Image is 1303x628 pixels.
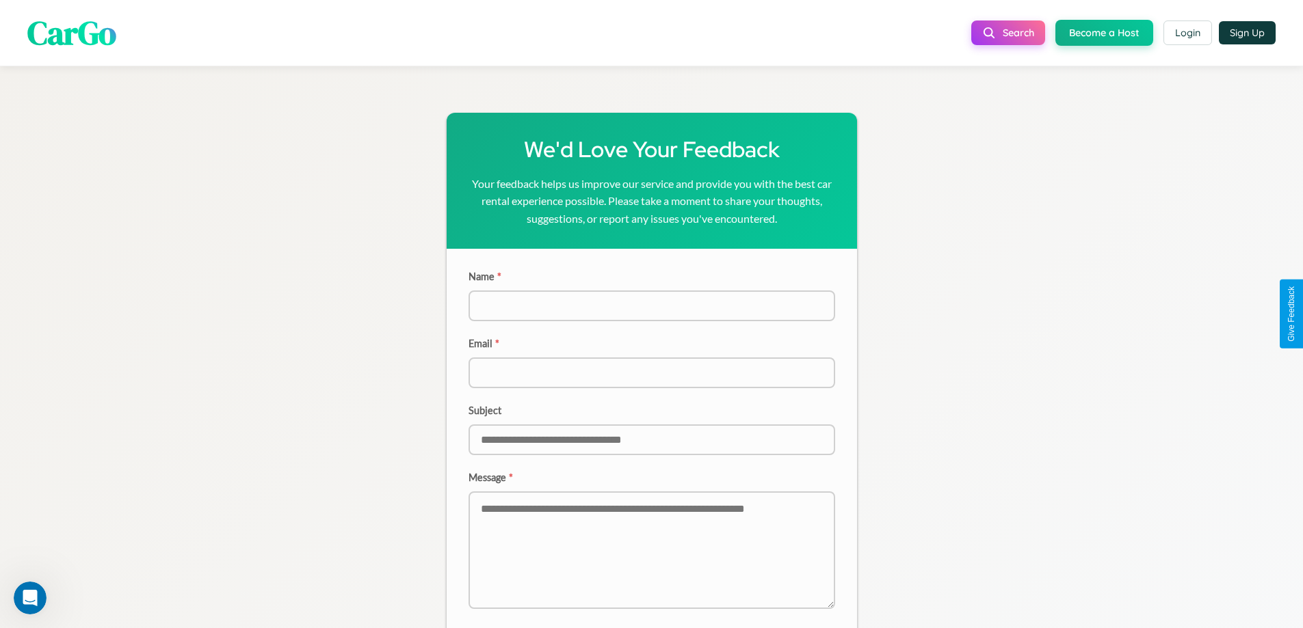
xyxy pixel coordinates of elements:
button: Login [1163,21,1212,45]
span: CarGo [27,10,116,55]
button: Sign Up [1219,21,1276,44]
h1: We'd Love Your Feedback [469,135,835,164]
div: Give Feedback [1287,286,1296,342]
iframe: Intercom live chat [14,582,47,614]
label: Name [469,271,835,282]
span: Search [1003,27,1034,39]
p: Your feedback helps us improve our service and provide you with the best car rental experience po... [469,175,835,228]
button: Search [971,21,1045,45]
label: Email [469,338,835,349]
button: Become a Host [1055,20,1153,46]
label: Subject [469,405,835,416]
label: Message [469,472,835,483]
